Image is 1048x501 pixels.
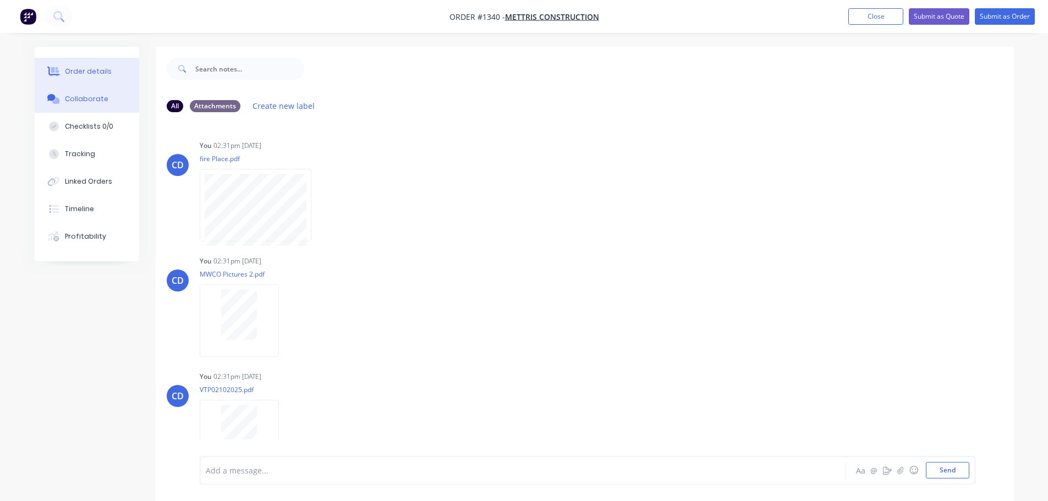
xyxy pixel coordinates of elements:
[200,256,211,266] div: You
[909,8,969,25] button: Submit as Quote
[449,12,505,22] span: Order #1340 -
[907,464,920,477] button: ☺
[200,154,322,163] p: fire Place.pdf
[854,464,868,477] button: Aa
[20,8,36,25] img: Factory
[213,141,261,151] div: 02:31pm [DATE]
[200,385,290,394] p: VTP02102025.pdf
[172,389,184,403] div: CD
[65,67,112,76] div: Order details
[868,464,881,477] button: @
[65,232,106,241] div: Profitability
[190,100,240,112] div: Attachments
[65,94,108,104] div: Collaborate
[247,98,321,113] button: Create new label
[65,177,112,186] div: Linked Orders
[172,158,184,172] div: CD
[167,100,183,112] div: All
[35,195,139,223] button: Timeline
[65,122,113,131] div: Checklists 0/0
[35,223,139,250] button: Profitability
[975,8,1035,25] button: Submit as Order
[200,141,211,151] div: You
[213,372,261,382] div: 02:31pm [DATE]
[172,274,184,287] div: CD
[35,113,139,140] button: Checklists 0/0
[35,168,139,195] button: Linked Orders
[65,149,95,159] div: Tracking
[926,462,969,478] button: Send
[35,140,139,168] button: Tracking
[65,204,94,214] div: Timeline
[200,372,211,382] div: You
[35,85,139,113] button: Collaborate
[505,12,599,22] a: Mettris Construction
[848,8,903,25] button: Close
[200,269,290,279] p: MWCO Pictures 2.pdf
[213,256,261,266] div: 02:31pm [DATE]
[35,58,139,85] button: Order details
[195,58,304,80] input: Search notes...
